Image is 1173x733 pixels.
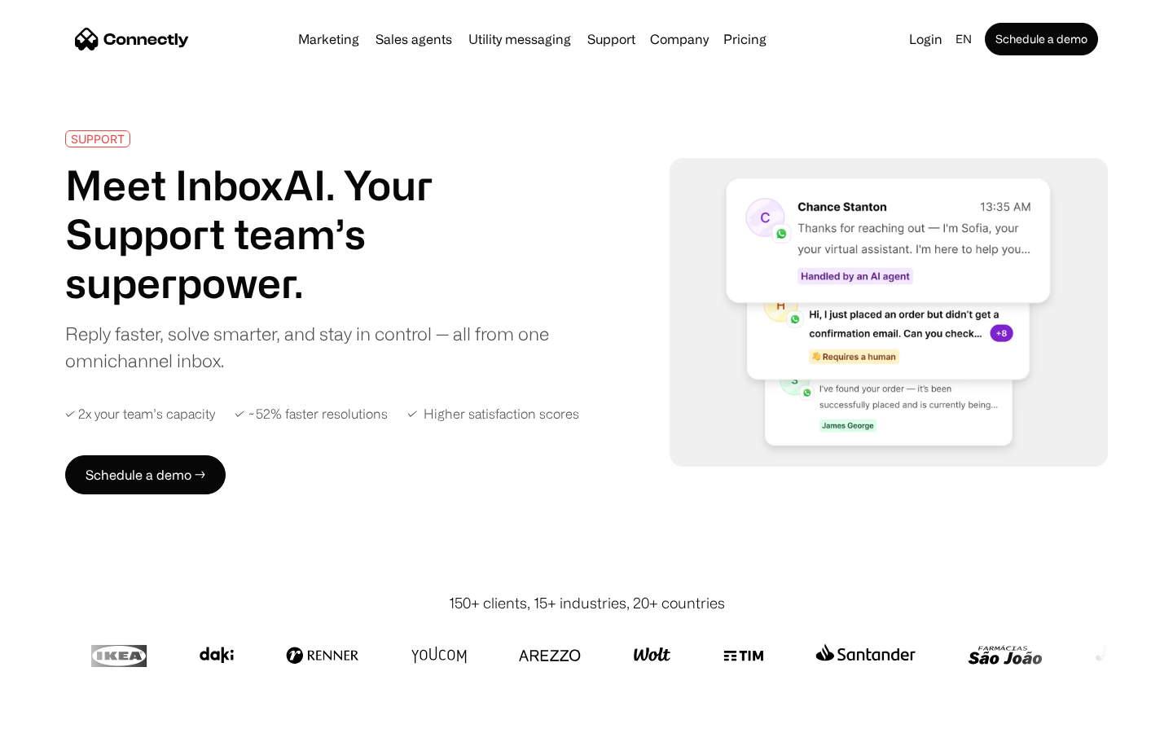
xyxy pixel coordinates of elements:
[71,133,125,145] div: SUPPORT
[650,28,709,50] div: Company
[65,406,215,422] div: ✓ 2x your team’s capacity
[717,33,773,46] a: Pricing
[369,33,459,46] a: Sales agents
[903,28,949,50] a: Login
[65,320,560,374] div: Reply faster, solve smarter, and stay in control — all from one omnichannel inbox.
[33,704,98,727] ul: Language list
[292,33,366,46] a: Marketing
[65,455,226,494] a: Schedule a demo →
[65,160,560,307] h1: Meet InboxAI. Your Support team’s superpower.
[407,406,579,422] div: ✓ Higher satisfaction scores
[16,703,98,727] aside: Language selected: English
[462,33,578,46] a: Utility messaging
[581,33,642,46] a: Support
[985,23,1098,55] a: Schedule a demo
[449,592,725,614] div: 150+ clients, 15+ industries, 20+ countries
[956,28,972,50] div: en
[235,406,388,422] div: ✓ ~52% faster resolutions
